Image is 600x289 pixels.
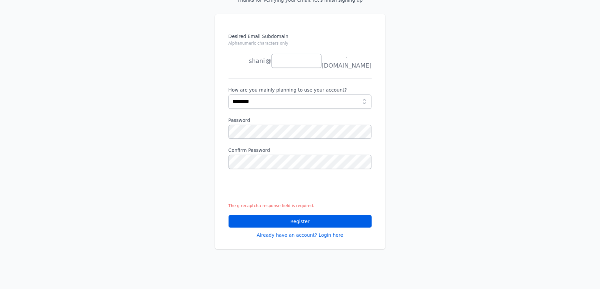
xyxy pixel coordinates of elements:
[229,215,372,228] button: Register
[229,117,372,124] label: Password
[229,177,330,203] iframe: reCAPTCHA
[266,56,272,66] span: @
[321,52,371,70] span: .[DOMAIN_NAME]
[229,203,372,208] div: The g-recaptcha-response field is required.
[257,232,343,238] a: Already have an account? Login here
[229,87,372,93] label: How are you mainly planning to use your account?
[229,147,372,153] label: Confirm Password
[229,54,265,68] li: shani
[229,41,289,46] small: Alphanumeric characters only
[229,33,372,50] label: Desired Email Subdomain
